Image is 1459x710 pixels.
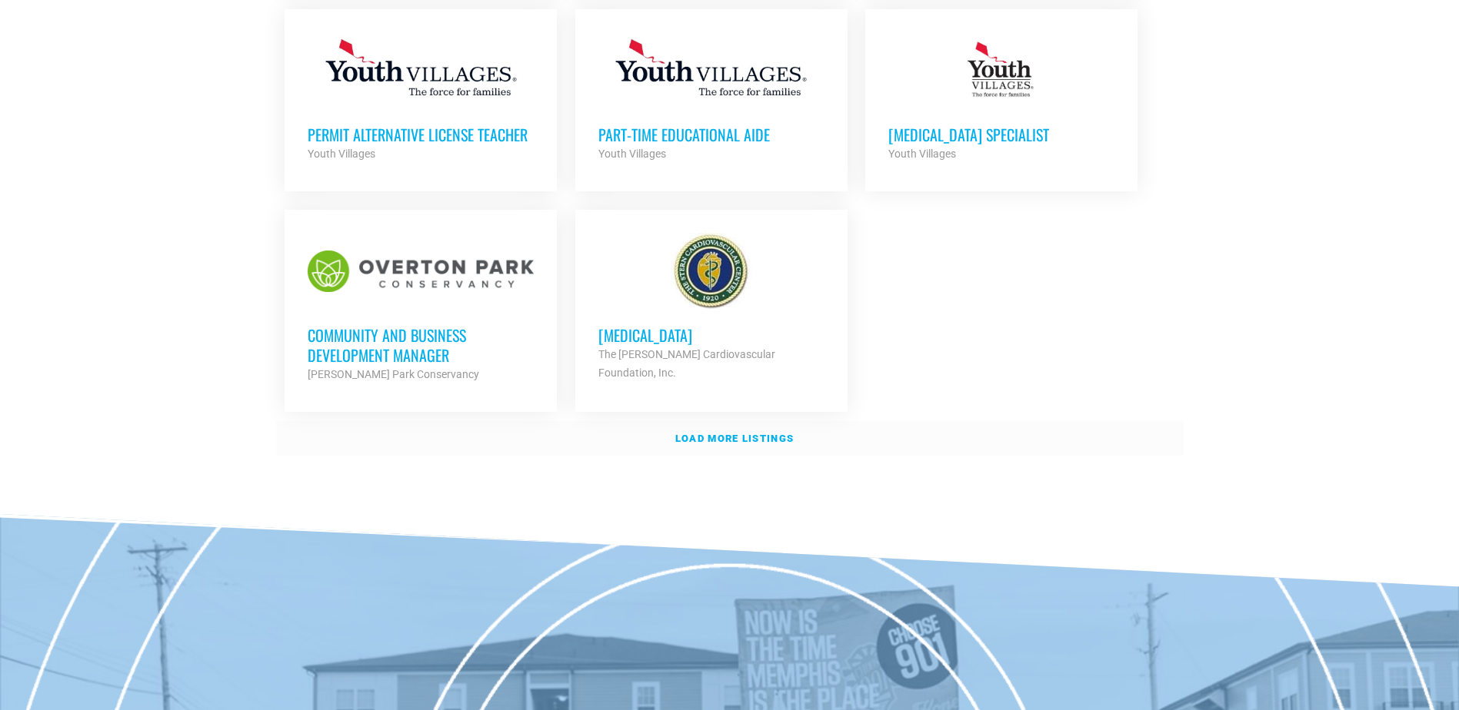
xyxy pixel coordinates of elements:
[598,124,824,144] h3: Part-Time Educational Aide
[575,9,848,186] a: Part-Time Educational Aide Youth Villages
[308,368,479,380] strong: [PERSON_NAME] Park Conservancy
[598,348,775,379] strong: The [PERSON_NAME] Cardiovascular Foundation, Inc.
[598,148,666,160] strong: Youth Villages
[675,433,794,444] strong: Load more listings
[888,124,1114,144] h3: [MEDICAL_DATA] Specialist
[285,9,557,186] a: Permit Alternative License Teacher Youth Villages
[308,148,375,160] strong: Youth Villages
[308,124,534,144] h3: Permit Alternative License Teacher
[308,325,534,365] h3: Community and Business Development Manager
[888,148,956,160] strong: Youth Villages
[865,9,1138,186] a: [MEDICAL_DATA] Specialist Youth Villages
[598,325,824,345] h3: [MEDICAL_DATA]
[276,421,1184,456] a: Load more listings
[575,210,848,405] a: [MEDICAL_DATA] The [PERSON_NAME] Cardiovascular Foundation, Inc.
[285,210,557,406] a: Community and Business Development Manager [PERSON_NAME] Park Conservancy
